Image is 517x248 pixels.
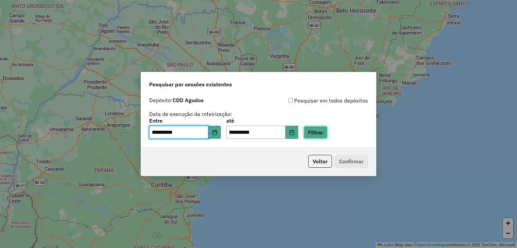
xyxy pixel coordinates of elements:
[308,155,332,168] button: Voltar
[226,117,298,125] label: até
[173,97,204,104] strong: CDD Agudos
[149,110,232,118] label: Data de execução da roteirização:
[149,80,232,88] span: Pesquisar por sessões existentes
[208,126,221,139] button: Choose Date
[149,96,204,104] label: Depósito:
[304,126,328,139] button: Filtrar
[149,117,221,125] label: Entre
[285,126,298,139] button: Choose Date
[258,96,368,105] div: Pesquisar em todos depósitos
